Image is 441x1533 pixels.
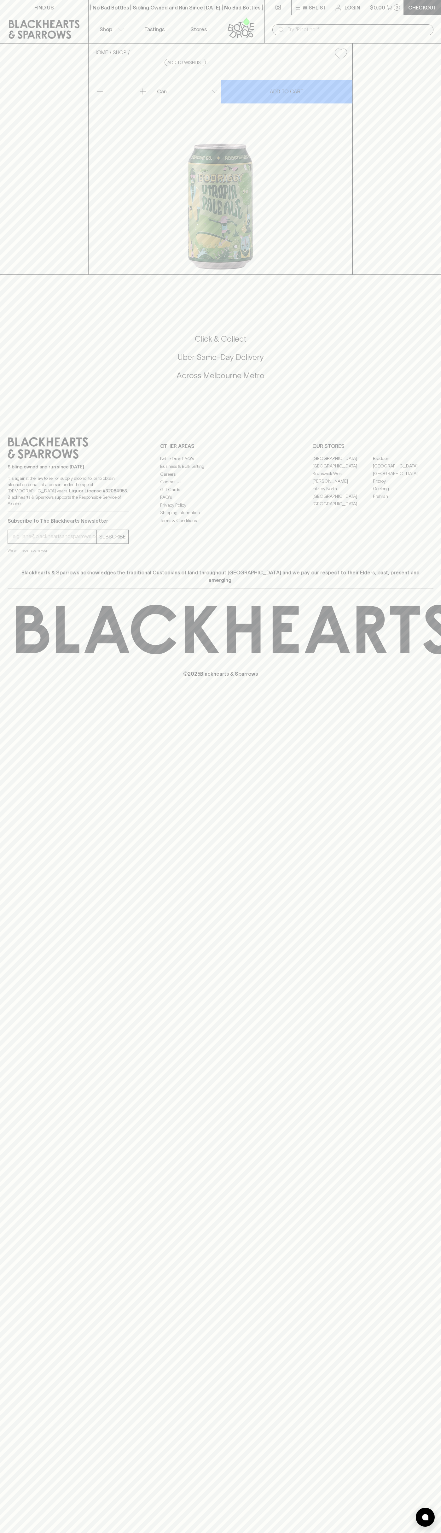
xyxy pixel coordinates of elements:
[34,4,54,11] p: FIND US
[177,15,221,43] a: Stores
[69,488,127,493] strong: Liquor License #32064953
[13,532,96,542] input: e.g. jane@blackheartsandsparrows.com.au
[312,470,373,478] a: Brunswick West
[373,478,433,485] a: Fitzroy
[8,334,433,344] h5: Click & Collect
[132,15,177,43] a: Tastings
[8,547,129,554] p: We will never spam you
[373,470,433,478] a: [GEOGRAPHIC_DATA]
[8,475,129,507] p: It is against the law to sell or supply alcohol to, or to obtain alcohol on behalf of a person un...
[89,15,133,43] button: Shop
[312,493,373,500] a: [GEOGRAPHIC_DATA]
[303,4,327,11] p: Wishlist
[160,470,281,478] a: Careers
[312,478,373,485] a: [PERSON_NAME]
[345,4,360,11] p: Login
[8,370,433,381] h5: Across Melbourne Metro
[160,501,281,509] a: Privacy Policy
[312,462,373,470] a: [GEOGRAPHIC_DATA]
[8,517,129,525] p: Subscribe to The Blackhearts Newsletter
[8,308,433,414] div: Call to action block
[100,26,112,33] p: Shop
[312,455,373,462] a: [GEOGRAPHIC_DATA]
[99,533,126,540] p: SUBSCRIBE
[160,494,281,501] a: FAQ's
[190,26,207,33] p: Stores
[287,25,428,35] input: Try "Pinot noir"
[160,517,281,524] a: Terms & Conditions
[160,486,281,493] a: Gift Cards
[8,464,129,470] p: Sibling owned and run since [DATE]
[154,85,220,98] div: Can
[8,352,433,362] h5: Uber Same-Day Delivery
[144,26,165,33] p: Tastings
[12,569,429,584] p: Blackhearts & Sparrows acknowledges the traditional Custodians of land throughout [GEOGRAPHIC_DAT...
[373,462,433,470] a: [GEOGRAPHIC_DATA]
[408,4,437,11] p: Checkout
[160,509,281,517] a: Shipping Information
[160,478,281,486] a: Contact Us
[221,80,352,103] button: ADD TO CART
[396,6,398,9] p: 0
[97,530,128,543] button: SUBSCRIBE
[373,455,433,462] a: Braddon
[113,50,126,55] a: SHOP
[94,50,108,55] a: HOME
[312,485,373,493] a: Fitzroy North
[422,1514,428,1520] img: bubble-icon
[312,442,433,450] p: OUR STORES
[270,88,304,95] p: ADD TO CART
[160,455,281,462] a: Bottle Drop FAQ's
[160,442,281,450] p: OTHER AREAS
[332,46,350,62] button: Add to wishlist
[157,88,167,95] p: Can
[373,493,433,500] a: Prahran
[370,4,385,11] p: $0.00
[165,59,206,66] button: Add to wishlist
[89,65,352,274] img: 43640.png
[312,500,373,508] a: [GEOGRAPHIC_DATA]
[373,485,433,493] a: Geelong
[160,463,281,470] a: Business & Bulk Gifting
